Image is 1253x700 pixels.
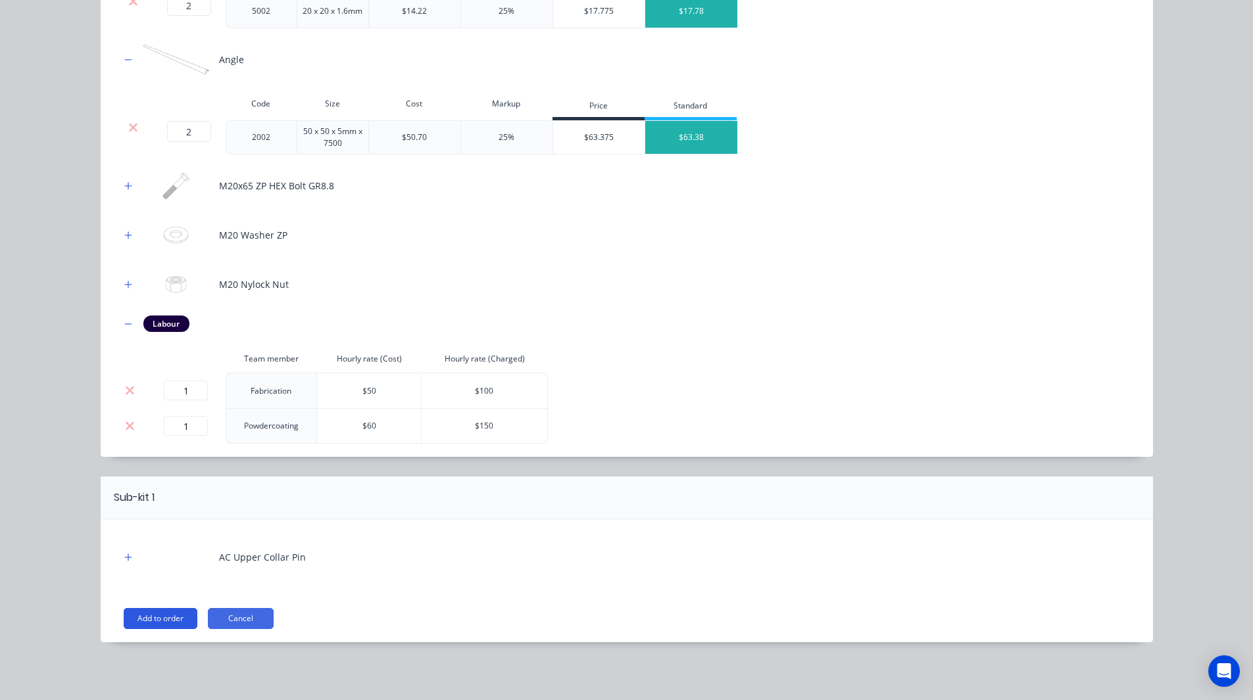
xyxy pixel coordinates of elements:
input: 0 [164,416,208,436]
td: Fabrication [226,373,318,408]
div: M20 Washer ZP [219,228,287,242]
img: Angle [143,41,209,78]
div: 25% [499,131,514,143]
div: Labour [143,315,189,331]
div: Markup [460,91,553,117]
th: Hourly rate (Cost) [317,345,422,373]
div: Angle [219,53,244,66]
div: $14.22 [402,5,427,17]
input: ? [167,121,211,142]
div: 50 x 50 x 5mm x 7500 [297,120,368,154]
span: $ 150 [475,420,493,431]
span: $ 50 [362,385,376,396]
div: $63.38 [645,121,737,154]
div: Price [553,94,645,120]
div: 2002 [226,120,297,154]
div: M20x65 ZP HEX Bolt GR8.8 [219,179,334,193]
th: Hourly rate (Charged) [422,345,547,373]
div: Cost [368,91,460,117]
span: $ 100 [475,385,493,396]
div: Code [226,91,297,117]
div: M20 Nylock Nut [219,277,289,291]
img: M20 Washer ZP [143,217,209,253]
span: $ 60 [362,420,376,431]
div: 25% [499,5,514,17]
input: 0 [164,381,208,400]
div: AC Upper Collar Pin [219,550,306,564]
div: Standard [645,94,737,120]
img: M20x65 ZP HEX Bolt GR8.8 [143,168,209,204]
div: $63.375 [553,121,645,154]
button: Add to order [124,608,197,629]
div: $50.70 [402,131,427,143]
div: Size [297,91,368,117]
th: Team member [226,345,318,373]
button: Cancel [208,608,274,629]
div: Open Intercom Messenger [1208,655,1240,687]
td: Powdercoating [226,408,318,444]
div: Sub-kit 1 [114,490,155,505]
img: M20 Nylock Nut [143,266,209,302]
